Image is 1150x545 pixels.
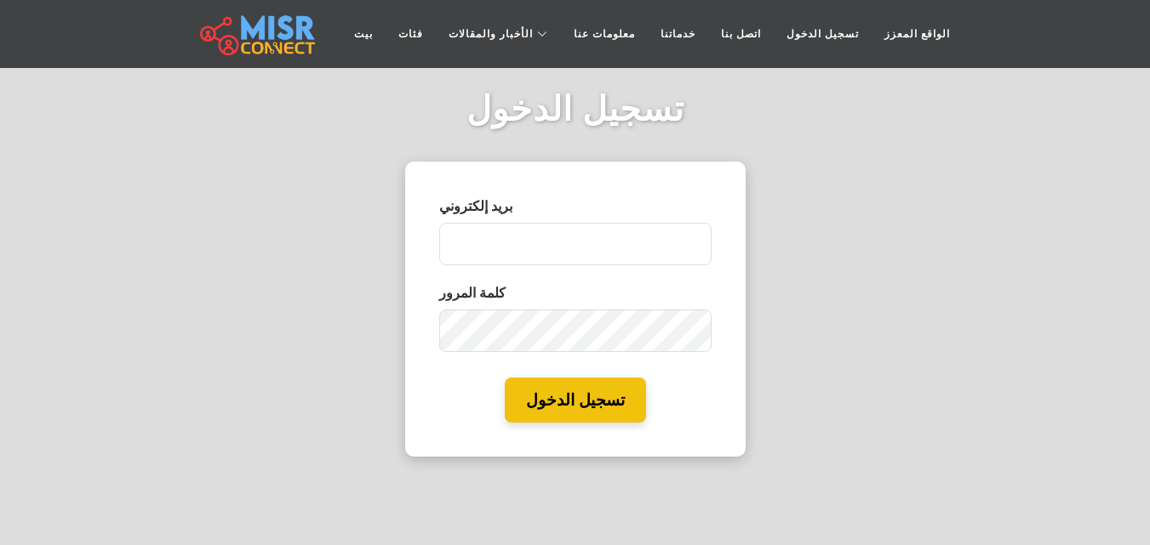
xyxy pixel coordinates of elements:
font: خدماتنا [661,28,695,40]
a: تسجيل الدخول [774,18,872,50]
font: الواقع المعزز [884,28,950,40]
font: تسجيل الدخول [787,28,859,40]
font: اتصل بنا [721,28,761,40]
font: تسجيل الدخول [466,88,684,128]
a: فئات [386,18,436,50]
a: بيت [341,18,386,50]
font: فئات [398,28,423,40]
font: تسجيل الدخول [526,388,625,411]
font: بريد إلكتروني [439,196,512,215]
font: بيت [354,28,373,40]
a: الواقع المعزز [872,18,963,50]
a: اتصل بنا [708,18,774,50]
img: main.misr_connect [200,13,314,55]
font: كلمة المرور [439,283,506,302]
button: تسجيل الدخول [505,378,646,423]
a: الأخبار والمقالات [436,18,561,50]
a: معلومات عنا [561,18,648,50]
a: خدماتنا [648,18,708,50]
font: معلومات عنا [574,28,635,40]
font: الأخبار والمقالات [449,28,533,40]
